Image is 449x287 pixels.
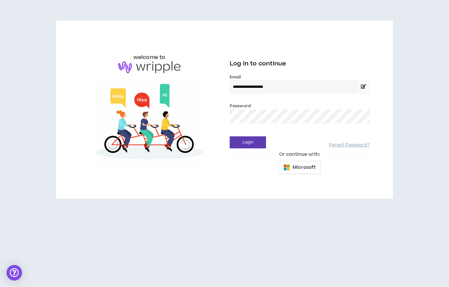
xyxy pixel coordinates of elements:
[133,53,166,61] h6: welcome to
[275,151,325,158] span: Or continue with:
[118,61,180,74] img: logo-brand.png
[278,161,321,174] button: Microsoft
[6,265,22,281] div: Open Intercom Messenger
[230,136,266,148] button: Login
[230,60,286,68] span: Log in to continue
[293,164,316,171] span: Microsoft
[329,142,370,148] a: Forgot Password?
[230,103,251,109] label: Password
[230,74,370,80] label: Email
[79,80,219,166] img: Welcome to Wripple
